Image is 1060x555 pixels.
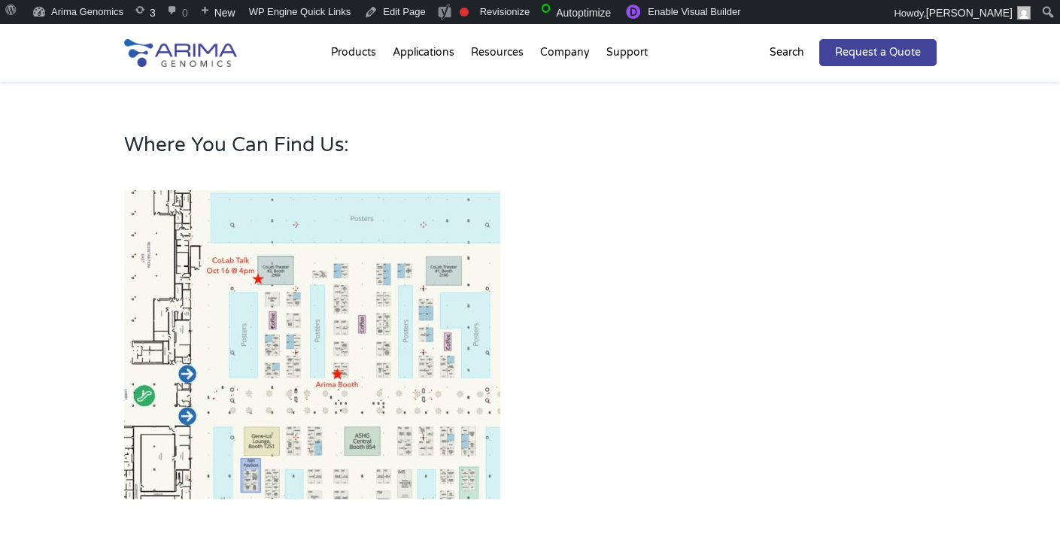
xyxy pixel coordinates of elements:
[124,190,500,499] img: Arima ASHG Map 2025
[819,39,937,66] a: Request a Quote
[926,7,1013,19] span: [PERSON_NAME]
[17,251,227,266] span: Please register me for the CoLab Session
[4,272,14,282] input: I'd like to schedule a meeting at the booth
[460,8,469,17] div: Focus keyphrase not set
[124,39,237,67] img: Arima-Genomics-logo
[4,253,14,263] input: Please register me for the CoLab Session
[124,133,594,168] h3: Where You Can Find Us:
[770,43,804,62] p: Search
[17,270,233,285] span: I'd like to schedule a meeting at the booth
